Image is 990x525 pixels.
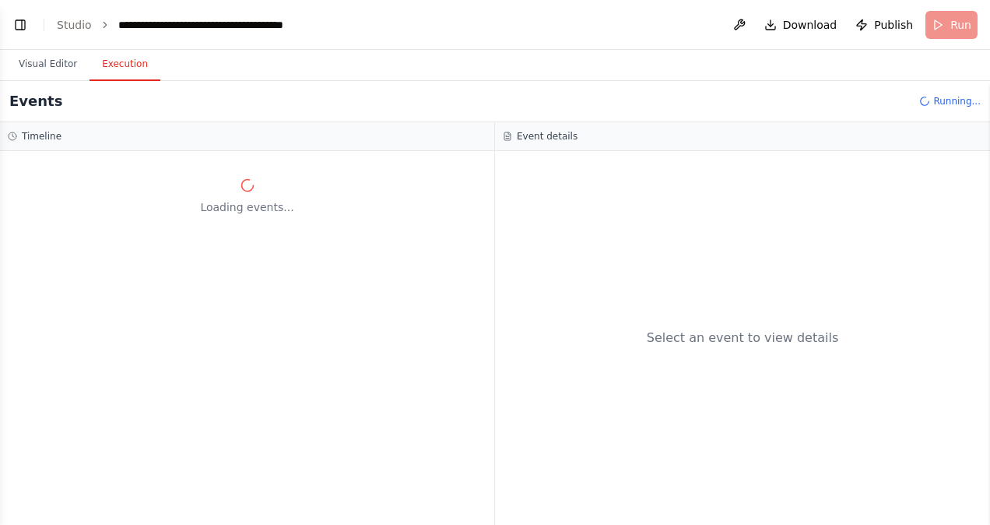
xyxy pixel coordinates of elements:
a: Studio [57,19,92,31]
button: Download [758,11,844,39]
button: Visual Editor [6,48,90,81]
h3: Event details [517,130,577,143]
h3: Timeline [22,130,61,143]
h2: Events [9,90,62,112]
div: Select an event to view details [647,329,839,347]
span: Publish [874,17,913,33]
span: Loading events... [200,199,293,215]
span: Running... [933,95,981,107]
button: Publish [849,11,919,39]
nav: breadcrumb [57,17,283,33]
button: Execution [90,48,160,81]
button: Show left sidebar [9,14,31,36]
span: Download [783,17,837,33]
